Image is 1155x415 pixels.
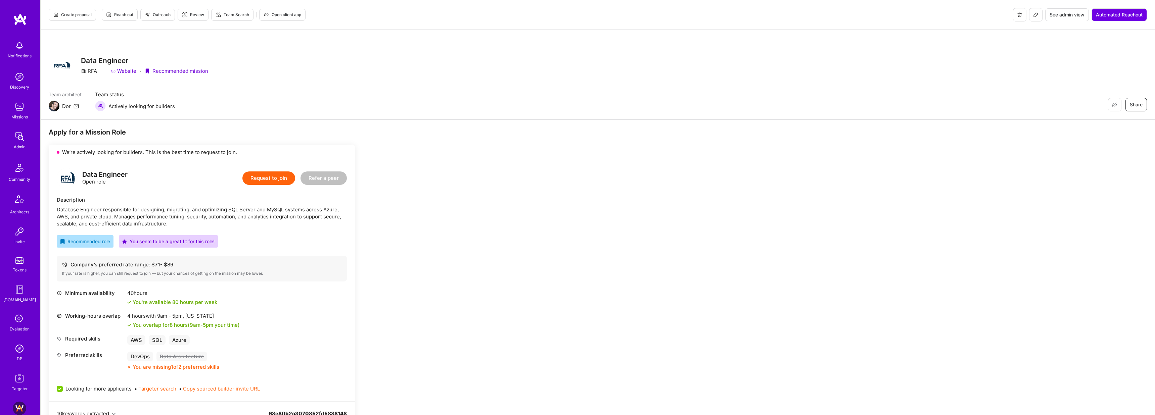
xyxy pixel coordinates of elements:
[108,103,175,110] span: Actively looking for builders
[182,12,187,17] i: icon Targeter
[13,130,26,143] img: admin teamwork
[140,67,141,74] div: ·
[102,9,138,21] button: Reach out
[127,352,153,361] div: DevOps
[57,353,62,358] i: icon Tag
[15,257,24,264] img: tokens
[138,385,176,392] button: Targeter search
[127,290,217,297] div: 40 hours
[13,342,26,355] img: Admin Search
[17,355,22,362] div: DB
[1092,8,1147,21] button: Automated Reachout
[65,385,132,392] span: Looking for more applicants
[10,208,29,215] div: Architects
[127,323,131,327] i: icon Check
[301,171,347,185] button: Refer a peer
[216,12,249,18] span: Team Search
[13,283,26,296] img: guide book
[57,196,347,203] div: Description
[62,271,341,276] div: If your rate is higher, you can still request to join — but your chances of getting on the missio...
[134,385,176,392] span: •
[144,67,208,74] div: Recommended mission
[10,84,29,91] div: Discovery
[127,335,145,345] div: AWS
[156,313,185,319] span: 9am - 5pm ,
[145,12,171,18] span: Outreach
[13,13,27,25] img: logo
[57,312,124,319] div: Working-hours overlap
[9,176,30,183] div: Community
[49,59,73,71] img: Company Logo
[81,67,97,74] div: RFA
[127,312,240,319] div: 4 hours with [US_STATE]
[259,9,306,21] button: Open client app
[57,336,62,341] i: icon Tag
[14,143,26,150] div: Admin
[82,171,128,185] div: Open role
[127,365,131,369] i: icon CloseOrange
[95,101,106,111] img: Actively looking for builders
[1045,8,1089,21] button: See admin view
[60,239,65,244] i: icon RecommendedBadge
[49,9,96,21] button: Create proposal
[13,100,26,113] img: teamwork
[11,160,28,176] img: Community
[127,299,217,306] div: You're available 80 hours per week
[81,56,208,65] h3: Data Engineer
[1096,11,1143,18] span: Automated Reachout
[156,352,207,361] div: Data Architecture
[144,68,150,74] i: icon PurpleRibbon
[179,385,260,392] span: •
[178,9,209,21] button: Review
[62,261,341,268] div: Company’s preferred rate range: $ 71 - $ 89
[11,113,28,120] div: Missions
[49,128,355,137] div: Apply for a Mission Role
[8,52,32,59] div: Notifications
[127,300,131,304] i: icon Check
[62,103,71,110] div: Dor
[10,325,30,332] div: Evaluation
[13,266,27,273] div: Tokens
[49,91,82,98] span: Team architect
[1130,101,1143,108] span: Share
[211,9,253,21] button: Team Search
[133,363,219,370] div: You are missing 1 of 2 preferred skills
[13,225,26,238] img: Invite
[122,238,215,245] div: You seem to be a great fit for this role!
[13,372,26,385] img: Skill Targeter
[74,103,79,109] i: icon Mail
[82,171,128,178] div: Data Engineer
[57,335,124,342] div: Required skills
[57,291,62,296] i: icon Clock
[12,385,28,392] div: Targeter
[53,12,58,17] i: icon Proposal
[242,171,295,185] button: Request to join
[11,192,28,208] img: Architects
[1050,11,1084,18] span: See admin view
[49,101,59,111] img: Team Architect
[149,335,166,345] div: SQL
[133,321,240,328] div: You overlap for 8 hours ( your time)
[13,39,26,52] img: bell
[110,67,136,74] a: Website
[62,262,67,267] i: icon Cash
[169,335,190,345] div: Azure
[57,206,347,227] div: Database Engineer responsible for designing, migrating, and optimizing SQL Server and MySQL syste...
[264,12,301,18] span: Open client app
[11,402,28,415] a: A.Team: AIR
[53,12,92,18] span: Create proposal
[190,322,213,328] span: 9am - 5pm
[1112,102,1117,107] i: icon EyeClosed
[13,313,26,325] i: icon SelectionTeam
[14,238,25,245] div: Invite
[95,91,175,98] span: Team status
[49,145,355,160] div: We’re actively looking for builders. This is the best time to request to join.
[13,402,26,415] img: A.Team: AIR
[140,9,175,21] button: Outreach
[81,68,86,74] i: icon CompanyGray
[3,296,36,303] div: [DOMAIN_NAME]
[183,385,260,392] button: Copy sourced builder invite URL
[182,12,204,18] span: Review
[57,168,77,188] img: logo
[13,70,26,84] img: discovery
